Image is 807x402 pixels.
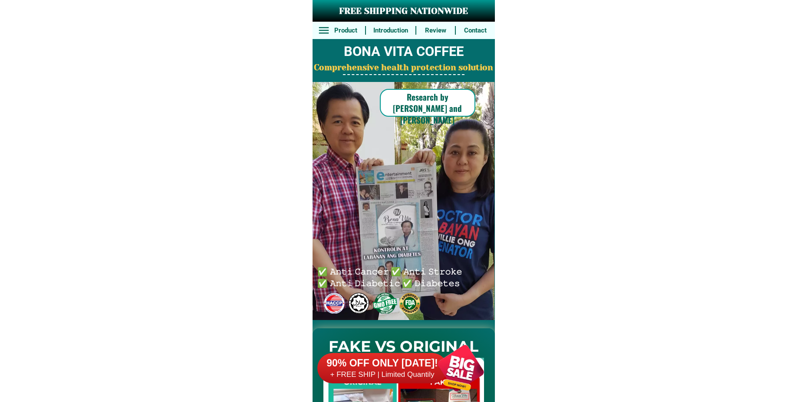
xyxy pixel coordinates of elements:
[313,5,495,18] h3: FREE SHIPPING NATIONWIDE
[313,335,495,358] h2: FAKE VS ORIGINAL
[313,42,495,62] h2: BONA VITA COFFEE
[421,26,451,36] h6: Review
[380,91,475,126] h6: Research by [PERSON_NAME] and [PERSON_NAME]
[317,265,466,288] h6: ✅ 𝙰𝚗𝚝𝚒 𝙲𝚊𝚗𝚌𝚎𝚛 ✅ 𝙰𝚗𝚝𝚒 𝚂𝚝𝚛𝚘𝚔𝚎 ✅ 𝙰𝚗𝚝𝚒 𝙳𝚒𝚊𝚋𝚎𝚝𝚒𝚌 ✅ 𝙳𝚒𝚊𝚋𝚎𝚝𝚎𝚜
[461,26,490,36] h6: Contact
[370,26,411,36] h6: Introduction
[331,26,360,36] h6: Product
[317,357,448,370] h6: 90% OFF ONLY [DATE]!
[317,370,448,379] h6: + FREE SHIP | Limited Quantily
[313,62,495,74] h2: Comprehensive health protection solution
